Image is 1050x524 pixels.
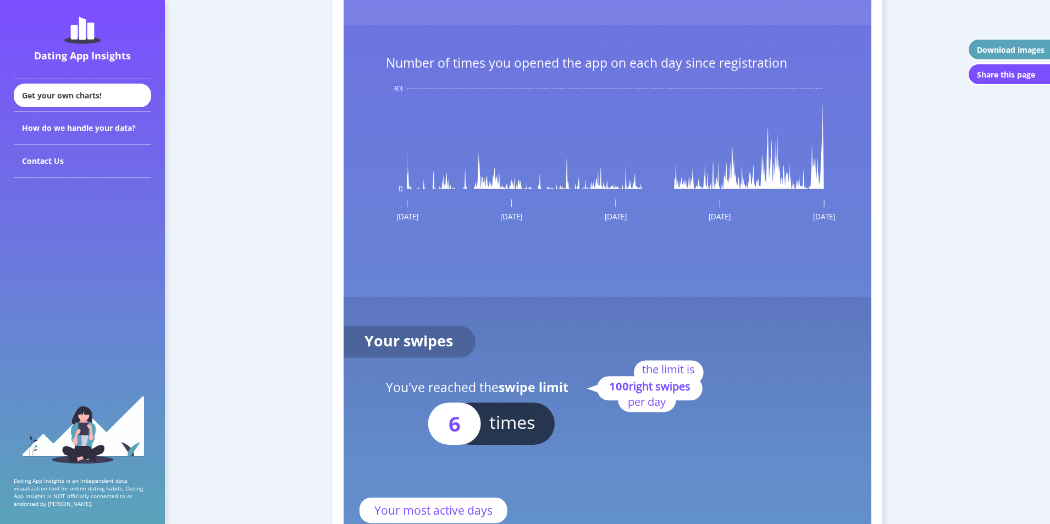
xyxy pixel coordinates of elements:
button: Download images [968,38,1050,60]
div: Get your own charts! [14,84,151,107]
text: Your swipes [364,331,453,351]
div: Share this page [977,69,1035,80]
div: How do we handle your data? [14,112,151,145]
tspan: [DATE] [396,212,418,222]
text: 100 [609,378,690,394]
img: sidebar_girl.91b9467e.svg [21,395,145,464]
text: times [489,410,535,435]
div: Dating App Insights [16,49,148,62]
tspan: right swipes [629,378,690,394]
tspan: 0 [399,184,403,194]
img: dating-app-insights-logo.5abe6921.svg [64,16,101,44]
tspan: swipe limit [499,378,568,396]
tspan: [DATE] [605,212,627,222]
text: the limit is [642,362,695,377]
div: Download images [977,45,1045,55]
text: per day [628,394,666,409]
text: 6 [449,409,461,438]
div: Contact Us [14,145,151,178]
tspan: [DATE] [813,212,835,222]
text: Number of times you opened the app on each day since registration [386,54,787,71]
tspan: [DATE] [709,212,731,222]
text: Your most active days [374,502,493,518]
text: You've reached the [386,378,568,396]
p: Dating App Insights is an independent data visualization tool for online dating habits. Dating Ap... [14,477,151,508]
tspan: 83 [394,84,403,93]
tspan: [DATE] [500,212,522,222]
button: Share this page [968,63,1050,85]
